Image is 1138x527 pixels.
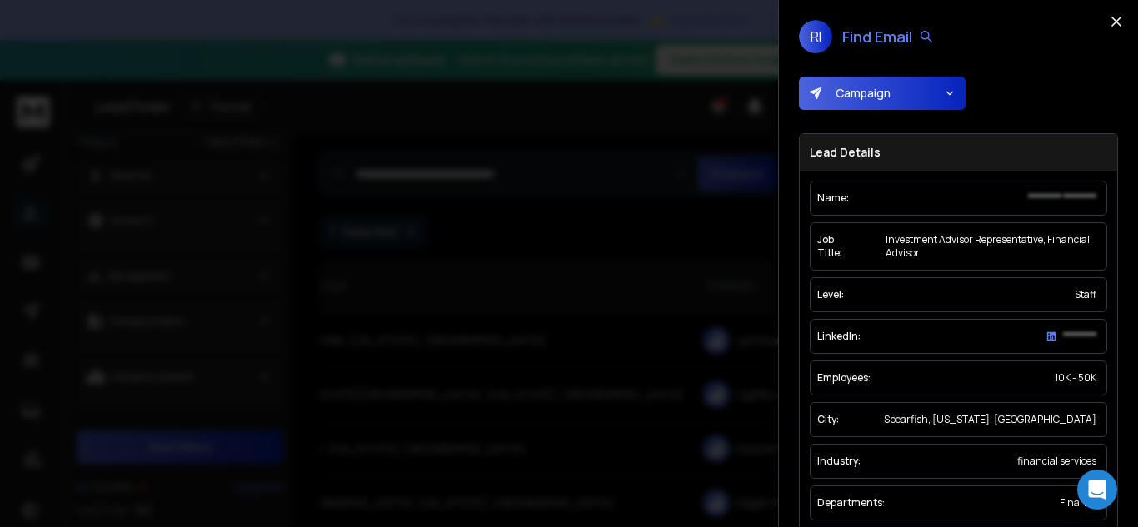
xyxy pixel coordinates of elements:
div: Open Intercom Messenger [1077,470,1117,510]
p: LinkedIn: [817,330,861,343]
p: Name: [817,191,849,205]
p: City: [817,413,839,426]
div: Finance [1056,493,1100,513]
span: Campaign [829,85,891,102]
div: Staff [1071,285,1100,305]
p: Employees: [817,371,871,385]
div: Spearfish, [US_STATE], [GEOGRAPHIC_DATA] [881,410,1100,430]
p: Departments: [817,496,885,510]
span: RI [799,20,832,53]
p: Job Title: [817,233,856,260]
p: Industry: [817,455,861,468]
div: 10K - 50K [1051,368,1100,388]
div: financial services [1014,451,1100,471]
div: Find Email [842,25,934,48]
p: Level: [817,288,844,301]
h3: Lead Details [800,134,1117,171]
div: Investment Advisor Representative, Financial Advisor [882,230,1100,263]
